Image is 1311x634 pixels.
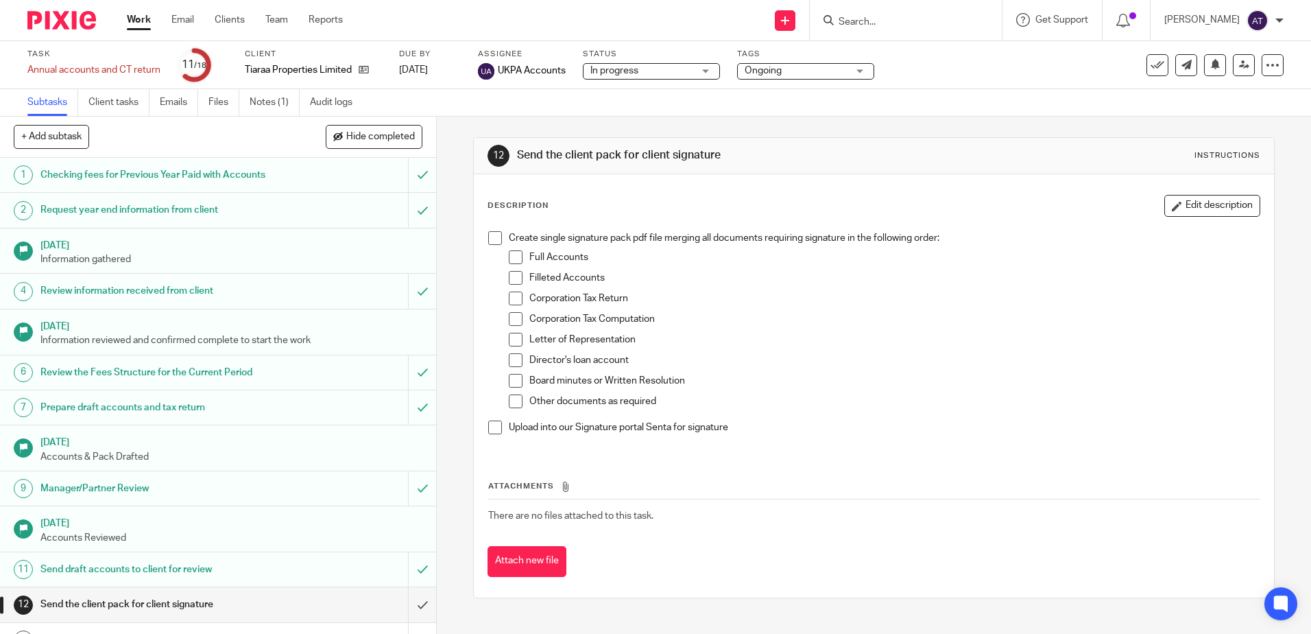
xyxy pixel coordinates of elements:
[40,362,276,383] h1: Review the Fees Structure for the Current Period
[40,253,423,266] p: Information gathered
[488,482,554,490] span: Attachments
[40,513,423,530] h1: [DATE]
[40,450,423,464] p: Accounts & Pack Drafted
[160,89,198,116] a: Emails
[529,374,1259,388] p: Board minutes or Written Resolution
[40,397,276,418] h1: Prepare draft accounts and tax return
[498,64,566,78] span: UKPA Accounts
[215,13,245,27] a: Clients
[265,13,288,27] a: Team
[1035,15,1088,25] span: Get Support
[529,312,1259,326] p: Corporation Tax Computation
[509,421,1259,434] p: Upload into our Signature portal Senta for signature
[399,65,428,75] span: [DATE]
[529,271,1259,285] p: Filleted Accounts
[40,281,276,301] h1: Review information received from client
[837,16,961,29] input: Search
[14,201,33,220] div: 2
[346,132,415,143] span: Hide completed
[40,594,276,615] h1: Send the client pack for client signature
[529,333,1259,347] p: Letter of Representation
[245,49,382,60] label: Client
[309,13,343,27] a: Reports
[14,560,33,579] div: 11
[182,57,206,73] div: 11
[509,231,1259,245] p: Create single signature pack pdf file merging all documents requiring signature in the following ...
[529,250,1259,264] p: Full Accounts
[737,49,874,60] label: Tags
[1164,195,1260,217] button: Edit description
[517,148,903,163] h1: Send the client pack for client signature
[488,145,509,167] div: 12
[478,49,566,60] label: Assignee
[14,398,33,417] div: 7
[488,511,653,521] span: There are no files attached to this task.
[1247,10,1268,32] img: svg%3E
[310,89,363,116] a: Audit logs
[40,165,276,185] h1: Checking fees for Previous Year Paid with Accounts
[14,363,33,382] div: 6
[583,49,720,60] label: Status
[194,62,206,69] small: /18
[326,125,422,148] button: Hide completed
[529,353,1259,367] p: Director's loan account
[488,200,549,211] p: Description
[250,89,300,116] a: Notes (1)
[40,200,276,220] h1: Request year end information from client
[399,49,461,60] label: Due by
[245,63,352,77] p: Tiaraa Properties Limited
[478,63,494,80] img: svg%3E
[14,282,33,301] div: 4
[27,63,160,77] div: Annual accounts and CT return
[40,478,276,499] h1: Manager/Partner Review
[40,316,423,333] h1: [DATE]
[40,432,423,449] h1: [DATE]
[27,49,160,60] label: Task
[529,395,1259,408] p: Other documents as required
[40,235,423,253] h1: [DATE]
[88,89,149,116] a: Client tasks
[40,333,423,347] p: Information reviewed and confirmed complete to start the work
[40,559,276,580] h1: Send draft accounts to client for review
[40,531,423,545] p: Accounts Reviewed
[208,89,239,116] a: Files
[1194,150,1260,161] div: Instructions
[488,546,566,577] button: Attach new file
[27,11,96,30] img: Pixie
[14,479,33,498] div: 9
[27,89,78,116] a: Subtasks
[14,165,33,185] div: 1
[590,66,638,75] span: In progress
[745,66,782,75] span: Ongoing
[127,13,151,27] a: Work
[14,596,33,615] div: 12
[14,125,89,148] button: + Add subtask
[1164,13,1240,27] p: [PERSON_NAME]
[171,13,194,27] a: Email
[529,292,1259,305] p: Corporation Tax Return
